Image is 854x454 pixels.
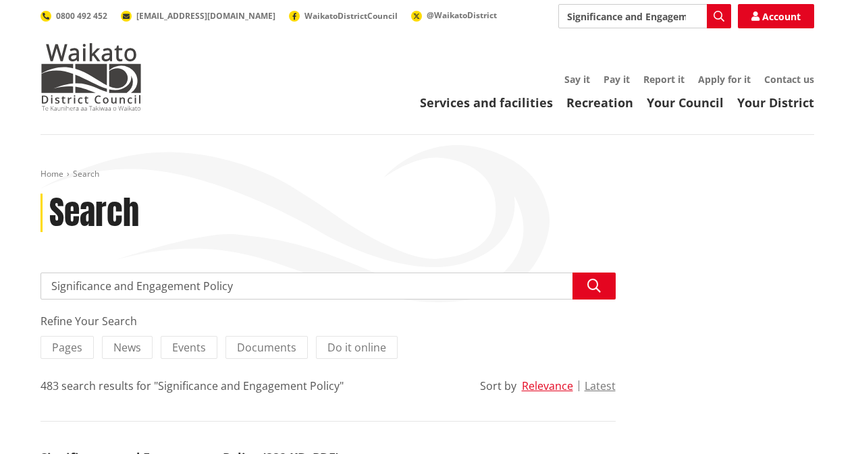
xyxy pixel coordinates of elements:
a: Say it [564,73,590,86]
a: Pay it [604,73,630,86]
a: Contact us [764,73,814,86]
span: Documents [237,340,296,355]
a: Your District [737,94,814,111]
span: WaikatoDistrictCouncil [304,10,398,22]
span: [EMAIL_ADDRESS][DOMAIN_NAME] [136,10,275,22]
a: [EMAIL_ADDRESS][DOMAIN_NAME] [121,10,275,22]
span: @WaikatoDistrict [427,9,497,21]
span: Do it online [327,340,386,355]
div: Sort by [480,378,516,394]
span: Pages [52,340,82,355]
a: Account [738,4,814,28]
input: Search input [41,273,616,300]
nav: breadcrumb [41,169,814,180]
a: WaikatoDistrictCouncil [289,10,398,22]
a: @WaikatoDistrict [411,9,497,21]
a: 0800 492 452 [41,10,107,22]
a: Your Council [647,94,724,111]
div: Refine Your Search [41,313,616,329]
span: 0800 492 452 [56,10,107,22]
button: Latest [585,380,616,392]
a: Home [41,168,63,179]
a: Report it [643,73,685,86]
span: News [113,340,141,355]
div: 483 search results for "Significance and Engagement Policy" [41,378,344,394]
span: Events [172,340,206,355]
input: Search input [558,4,731,28]
a: Apply for it [698,73,751,86]
a: Recreation [566,94,633,111]
h1: Search [49,194,139,233]
a: Services and facilities [420,94,553,111]
span: Search [73,168,99,179]
img: Waikato District Council - Te Kaunihera aa Takiwaa o Waikato [41,43,142,111]
button: Relevance [522,380,573,392]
